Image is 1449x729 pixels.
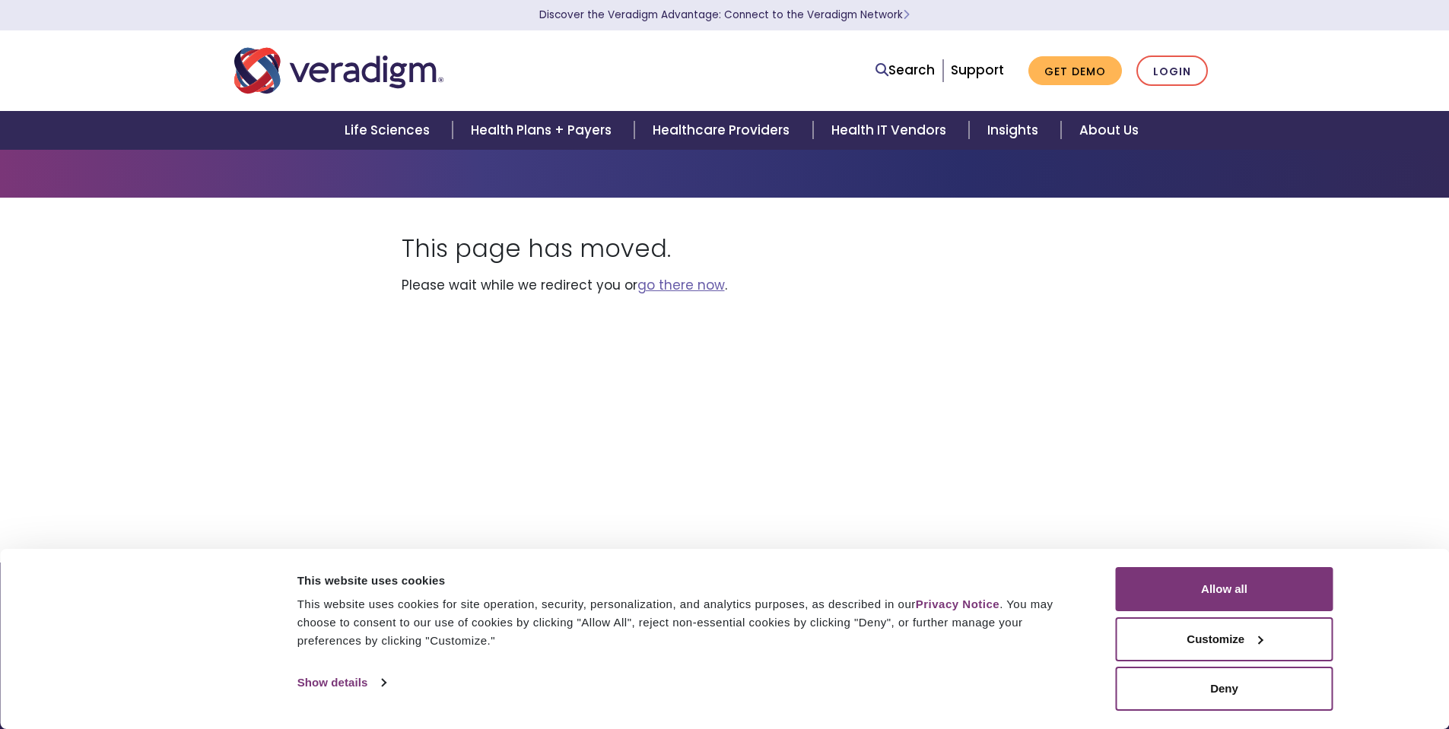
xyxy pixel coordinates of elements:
[969,111,1061,150] a: Insights
[637,276,725,294] a: go there now
[539,8,910,22] a: Discover the Veradigm Advantage: Connect to the Veradigm NetworkLearn More
[634,111,812,150] a: Healthcare Providers
[875,60,935,81] a: Search
[402,234,1048,263] h1: This page has moved.
[916,597,999,610] a: Privacy Notice
[402,275,1048,296] p: Please wait while we redirect you or .
[297,595,1082,650] div: This website uses cookies for site operation, security, personalization, and analytics purposes, ...
[1028,56,1122,86] a: Get Demo
[297,572,1082,590] div: This website uses cookies
[453,111,634,150] a: Health Plans + Payers
[1116,617,1333,661] button: Customize
[297,671,386,694] a: Show details
[903,8,910,22] span: Learn More
[1061,111,1157,150] a: About Us
[813,111,969,150] a: Health IT Vendors
[1136,55,1208,87] a: Login
[1116,667,1333,711] button: Deny
[326,111,453,150] a: Life Sciences
[234,46,443,96] img: Veradigm logo
[1116,567,1333,611] button: Allow all
[951,61,1004,79] a: Support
